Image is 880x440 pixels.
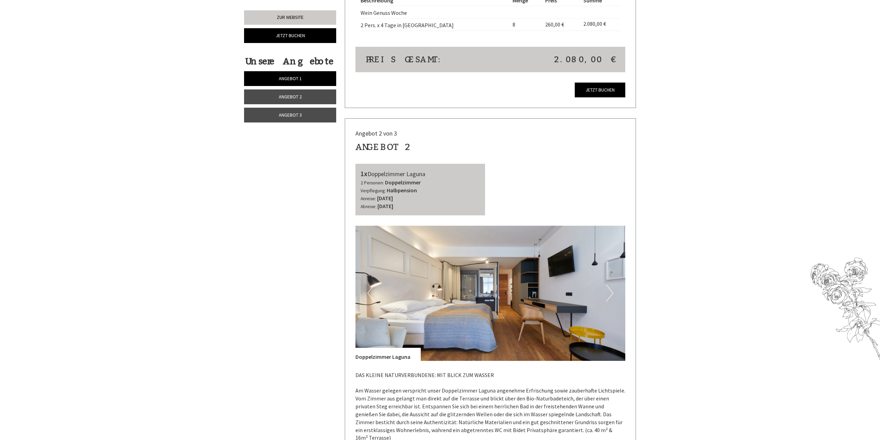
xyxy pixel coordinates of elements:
b: [DATE] [377,203,393,210]
span: Angebot 2 von 3 [355,129,397,137]
a: Jetzt buchen [575,83,625,97]
button: Previous [367,285,375,302]
b: [DATE] [377,195,393,202]
div: Doppelzimmer Laguna [361,169,480,179]
td: 2.080,00 € [581,18,620,31]
small: Anreise: [361,196,376,202]
td: 8 [510,18,542,31]
a: Jetzt buchen [244,28,336,43]
small: Verpflegung: [361,188,386,194]
span: Angebot 1 [279,75,302,82]
span: Angebot 2 [279,94,302,100]
td: Wein Genuss Woche [361,6,510,18]
span: 260,00 € [545,21,564,28]
span: Angebot 3 [279,112,302,118]
span: 2.080,00 € [554,54,615,65]
button: Next [606,285,613,302]
div: Preis gesamt: [361,54,491,65]
b: Halbpension [387,187,417,194]
small: Abreise: [361,204,376,210]
img: image [355,226,626,361]
b: 1x [361,169,367,178]
b: Doppelzimmer [385,179,421,186]
td: 2 Pers. x 4 Tage in [GEOGRAPHIC_DATA] [361,18,510,31]
div: Angebot 2 [355,141,411,153]
div: Unsere Angebote [244,55,334,68]
div: Doppelzimmer Laguna [355,348,421,361]
small: 2 Personen: [361,180,384,186]
a: Zur Website [244,10,336,25]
